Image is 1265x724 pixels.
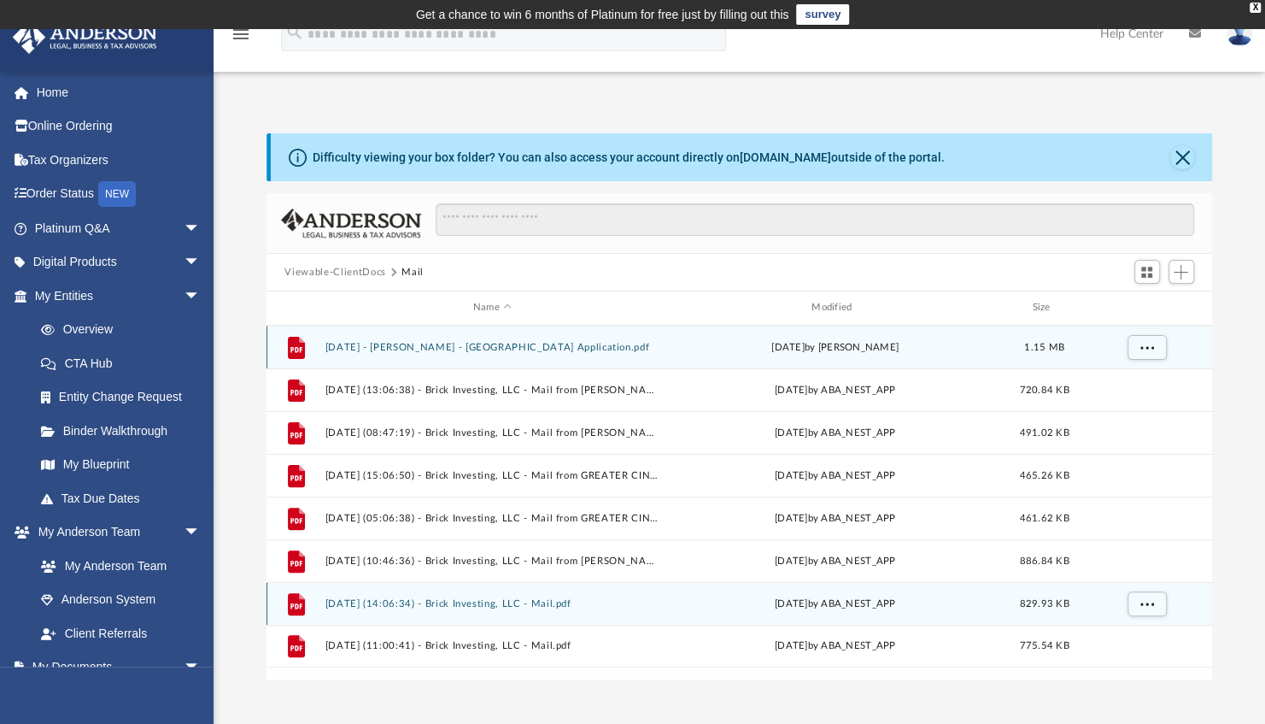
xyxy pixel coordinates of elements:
button: [DATE] (13:06:38) - Brick Investing, LLC - Mail from [PERSON_NAME].pdf [325,385,659,396]
div: [DATE] by ABA_NEST_APP [667,382,1002,397]
span: arrow_drop_down [184,515,218,550]
div: Get a chance to win 6 months of Platinum for free just by filling out this [416,4,789,25]
button: More options [1127,334,1166,360]
div: Name [324,300,659,315]
a: Order StatusNEW [12,177,226,212]
button: Add [1168,260,1194,284]
div: [DATE] by ABA_NEST_APP [667,425,1002,440]
button: [DATE] (10:46:36) - Brick Investing, LLC - Mail from [PERSON_NAME].pdf [325,556,659,567]
button: Close [1170,145,1194,169]
a: Anderson System [24,583,218,617]
a: Tax Organizers [12,143,226,177]
button: Mail [401,265,424,280]
a: My Blueprint [24,448,218,482]
div: close [1250,3,1261,13]
span: arrow_drop_down [184,650,218,686]
div: grid [266,326,1213,680]
i: search [285,23,304,42]
div: Size [1010,300,1078,315]
span: arrow_drop_down [184,245,218,280]
div: Difficulty viewing your box folder? You can also access your account directly on outside of the p... [313,149,945,167]
span: 775.54 KB [1019,641,1069,650]
button: [DATE] (14:06:34) - Brick Investing, LLC - Mail.pdf [325,598,659,609]
span: 720.84 KB [1019,385,1069,394]
a: menu [231,32,251,44]
a: Entity Change Request [24,380,226,415]
input: Search files and folders [436,203,1193,236]
span: 461.62 KB [1019,513,1069,522]
i: menu [231,24,251,44]
div: id [1086,300,1205,315]
a: CTA Hub [24,346,226,380]
div: id [273,300,316,315]
div: [DATE] by ABA_NEST_APP [667,639,1002,654]
span: 1.15 MB [1024,342,1064,351]
a: Tax Due Dates [24,481,226,515]
img: Anderson Advisors Platinum Portal [8,21,162,54]
div: [DATE] by ABA_NEST_APP [667,553,1002,568]
a: Online Ordering [12,109,226,144]
a: Client Referrals [24,616,218,650]
button: Viewable-ClientDocs [284,265,385,280]
div: [DATE] by ABA_NEST_APP [667,468,1002,483]
button: [DATE] - [PERSON_NAME] - [GEOGRAPHIC_DATA] Application.pdf [325,342,659,353]
button: Switch to Grid View [1134,260,1160,284]
div: [DATE] by [PERSON_NAME] [667,339,1002,355]
span: 465.26 KB [1019,470,1069,480]
span: 829.93 KB [1019,598,1069,608]
a: Home [12,75,226,109]
div: [DATE] by ABA_NEST_APP [667,596,1002,611]
span: 886.84 KB [1019,556,1069,565]
div: Modified [667,300,1003,315]
a: My Documentsarrow_drop_down [12,650,218,685]
a: survey [796,4,849,25]
a: My Anderson Teamarrow_drop_down [12,515,218,550]
a: Digital Productsarrow_drop_down [12,245,226,280]
button: [DATE] (15:06:50) - Brick Investing, LLC - Mail from GREATER CINCINNATI WATER WORKS.pdf [325,470,659,481]
a: Overview [24,313,226,347]
button: [DATE] (11:00:41) - Brick Investing, LLC - Mail.pdf [325,640,659,651]
a: My Entitiesarrow_drop_down [12,279,226,313]
a: Binder Walkthrough [24,414,226,448]
button: [DATE] (08:47:19) - Brick Investing, LLC - Mail from [PERSON_NAME].pdf [325,427,659,439]
a: Platinum Q&Aarrow_drop_down [12,211,226,245]
a: [DOMAIN_NAME] [740,150,831,164]
span: arrow_drop_down [184,279,218,314]
div: [DATE] by ABA_NEST_APP [667,510,1002,526]
button: [DATE] (05:06:38) - Brick Investing, LLC - Mail from GREATER CINCINNATI WATER WORKS.pdf [325,513,659,524]
img: User Pic [1227,21,1252,46]
span: 491.02 KB [1019,427,1069,437]
button: More options [1127,591,1166,616]
span: arrow_drop_down [184,211,218,246]
div: NEW [98,181,136,207]
a: My Anderson Team [24,549,209,583]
